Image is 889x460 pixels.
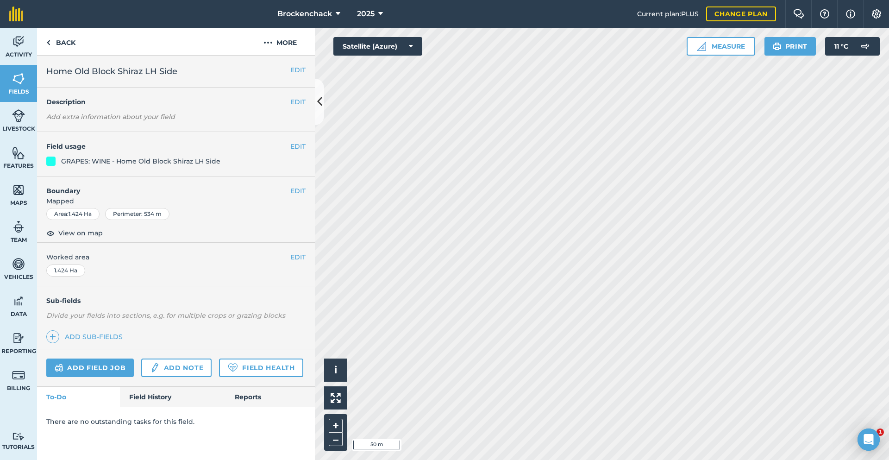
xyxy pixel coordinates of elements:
button: EDIT [290,97,306,107]
b: The webinar includes: [15,132,95,139]
div: Area : 1.424 Ha [46,208,100,220]
img: svg+xml;base64,PD94bWwgdmVyc2lvbj0iMS4wIiBlbmNvZGluZz0idXRmLTgiPz4KPCEtLSBHZW5lcmF0b3I6IEFkb2JlIE... [12,294,25,308]
button: Gif picker [29,303,37,311]
img: A cog icon [871,9,882,19]
img: svg+xml;base64,PD94bWwgdmVyc2lvbj0iMS4wIiBlbmNvZGluZz0idXRmLTgiPz4KPCEtLSBHZW5lcmF0b3I6IEFkb2JlIE... [12,331,25,345]
img: svg+xml;base64,PD94bWwgdmVyc2lvbj0iMS4wIiBlbmNvZGluZz0idXRmLTgiPz4KPCEtLSBHZW5lcmF0b3I6IEFkb2JlIE... [12,368,25,382]
button: Home [145,4,163,21]
b: Speakers: [15,95,51,103]
span: Worked area [46,252,306,262]
div: 1.424 Ha [46,265,85,277]
img: svg+xml;base64,PHN2ZyB4bWxucz0iaHR0cDovL3d3dy53My5vcmcvMjAwMC9zdmciIHdpZHRoPSI1NiIgaGVpZ2h0PSI2MC... [12,146,25,160]
button: Satellite (Azure) [333,37,422,56]
div: Open Intercom Messenger [858,428,880,451]
span: Brockenchack [277,8,332,19]
span: View on map [58,228,103,238]
li: Taking control of your grazing [22,165,144,174]
img: svg+xml;base64,PD94bWwgdmVyc2lvbj0iMS4wIiBlbmNvZGluZz0idXRmLTgiPz4KPCEtLSBHZW5lcmF0b3I6IEFkb2JlIE... [12,257,25,271]
img: svg+xml;base64,PD94bWwgdmVyc2lvbj0iMS4wIiBlbmNvZGluZz0idXRmLTgiPz4KPCEtLSBHZW5lcmF0b3I6IEFkb2JlIE... [12,109,25,123]
h1: [PERSON_NAME] [45,5,105,12]
a: Field Health [219,359,303,377]
h4: Sub-fields [37,296,315,306]
div: Perimeter : 534 m [105,208,169,220]
a: Watch a recording here [15,198,90,205]
em: Add extra information about your field [46,113,175,121]
button: EDIT [290,141,306,151]
span: 1 [876,428,884,436]
span: 11 ° C [834,37,848,56]
a: Add field job [46,359,134,377]
img: svg+xml;base64,PHN2ZyB4bWxucz0iaHR0cDovL3d3dy53My5vcmcvMjAwMC9zdmciIHdpZHRoPSI1NiIgaGVpZ2h0PSI2MC... [12,72,25,86]
img: Ruler icon [697,42,706,51]
img: svg+xml;base64,PD94bWwgdmVyc2lvbj0iMS4wIiBlbmNvZGluZz0idXRmLTgiPz4KPCEtLSBHZW5lcmF0b3I6IEFkb2JlIE... [150,362,160,373]
span: i [334,364,337,376]
a: Reports [225,387,315,407]
a: To-Do [37,387,120,407]
img: svg+xml;base64,PD94bWwgdmVyc2lvbj0iMS4wIiBlbmNvZGluZz0idXRmLTgiPz4KPCEtLSBHZW5lcmF0b3I6IEFkb2JlIE... [856,37,874,56]
em: Divide your fields into sections, e.g. for multiple crops or grazing blocks [46,311,285,320]
img: svg+xml;base64,PHN2ZyB4bWxucz0iaHR0cDovL3d3dy53My5vcmcvMjAwMC9zdmciIHdpZHRoPSI1NiIgaGVpZ2h0PSI2MC... [12,183,25,197]
button: EDIT [290,252,306,262]
a: Back [37,28,85,55]
img: svg+xml;base64,PD94bWwgdmVyc2lvbj0iMS4wIiBlbmNvZGluZz0idXRmLTgiPz4KPCEtLSBHZW5lcmF0b3I6IEFkb2JlIE... [12,35,25,49]
p: Active over [DATE] [45,12,101,21]
a: Add sub-fields [46,330,126,343]
img: svg+xml;base64,PHN2ZyB4bWxucz0iaHR0cDovL3d3dy53My5vcmcvMjAwMC9zdmciIHdpZHRoPSI5IiBoZWlnaHQ9IjI0Ii... [46,37,50,48]
div: Hi [PERSON_NAME], watch a recording of our webinar: [PERSON_NAME], [PERSON_NAME], and guest [PERS... [15,59,144,140]
img: A question mark icon [819,9,830,19]
textarea: Message… [8,284,177,300]
button: go back [6,4,24,21]
button: Send a message… [159,300,174,315]
h4: Field usage [46,141,290,151]
span: Home Old Block Shiraz LH Side [46,65,177,78]
button: 11 °C [825,37,880,56]
span: Mapped [37,196,315,206]
img: svg+xml;base64,PHN2ZyB4bWxucz0iaHR0cDovL3d3dy53My5vcmcvMjAwMC9zdmciIHdpZHRoPSIxNCIgaGVpZ2h0PSIyNC... [50,331,56,342]
p: There are no outstanding tasks for this field. [46,416,306,427]
li: Recording animal numbers and location [22,145,144,162]
button: i [324,359,347,382]
img: svg+xml;base64,PD94bWwgdmVyc2lvbj0iMS4wIiBlbmNvZGluZz0idXRmLTgiPz4KPCEtLSBHZW5lcmF0b3I6IEFkb2JlIE... [12,432,25,441]
img: fieldmargin Logo [9,6,23,21]
a: Field History [120,387,225,407]
img: svg+xml;base64,PHN2ZyB4bWxucz0iaHR0cDovL3d3dy53My5vcmcvMjAwMC9zdmciIHdpZHRoPSIxOCIgaGVpZ2h0PSIyNC... [46,227,55,239]
a: Add note [141,359,212,377]
img: Profile image for Alison [26,5,41,20]
img: svg+xml;base64,PHN2ZyB4bWxucz0iaHR0cDovL3d3dy53My5vcmcvMjAwMC9zdmciIHdpZHRoPSIyMCIgaGVpZ2h0PSIyNC... [263,37,273,48]
img: svg+xml;base64,PHN2ZyB4bWxucz0iaHR0cDovL3d3dy53My5vcmcvMjAwMC9zdmciIHdpZHRoPSIxOSIgaGVpZ2h0PSIyNC... [773,41,782,52]
div: Close [163,4,179,20]
button: Measure [687,37,755,56]
button: EDIT [290,65,306,75]
button: More [245,28,315,55]
h4: Description [46,97,306,107]
button: EDIT [290,186,306,196]
li: Recording fertilizer use and hay + silage yields. [22,176,144,193]
img: svg+xml;base64,PHN2ZyB4bWxucz0iaHR0cDovL3d3dy53My5vcmcvMjAwMC9zdmciIHdpZHRoPSIxNyIgaGVpZ2h0PSIxNy... [846,8,855,19]
button: – [329,433,343,446]
span: 2025 [357,8,375,19]
a: Change plan [706,6,776,21]
a: "Streamlining livestock management with fieldmargin” [15,69,139,85]
button: + [329,419,343,433]
h4: Boundary [37,176,290,196]
div: Hi [PERSON_NAME], watch a recording of our webinar:"Streamlining livestock management with fieldm... [7,53,152,212]
b: 🐏 [15,69,139,85]
button: Upload attachment [44,303,51,311]
img: Two speech bubbles overlapping with the left bubble in the forefront [793,9,804,19]
img: Four arrows, one pointing top left, one top right, one bottom right and the last bottom left [331,393,341,403]
div: GRAPES: WINE - Home Old Block Shiraz LH Side [61,156,220,166]
img: svg+xml;base64,PD94bWwgdmVyc2lvbj0iMS4wIiBlbmNvZGluZz0idXRmLTgiPz4KPCEtLSBHZW5lcmF0b3I6IEFkb2JlIE... [12,220,25,234]
button: View on map [46,227,103,239]
button: Emoji picker [14,303,22,311]
div: Alison says… [7,53,178,233]
span: Current plan : PLUS [637,9,699,19]
button: Print [764,37,816,56]
div: [PERSON_NAME] • [DATE] [15,214,88,220]
img: svg+xml;base64,PD94bWwgdmVyc2lvbj0iMS4wIiBlbmNvZGluZz0idXRmLTgiPz4KPCEtLSBHZW5lcmF0b3I6IEFkb2JlIE... [55,362,63,373]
